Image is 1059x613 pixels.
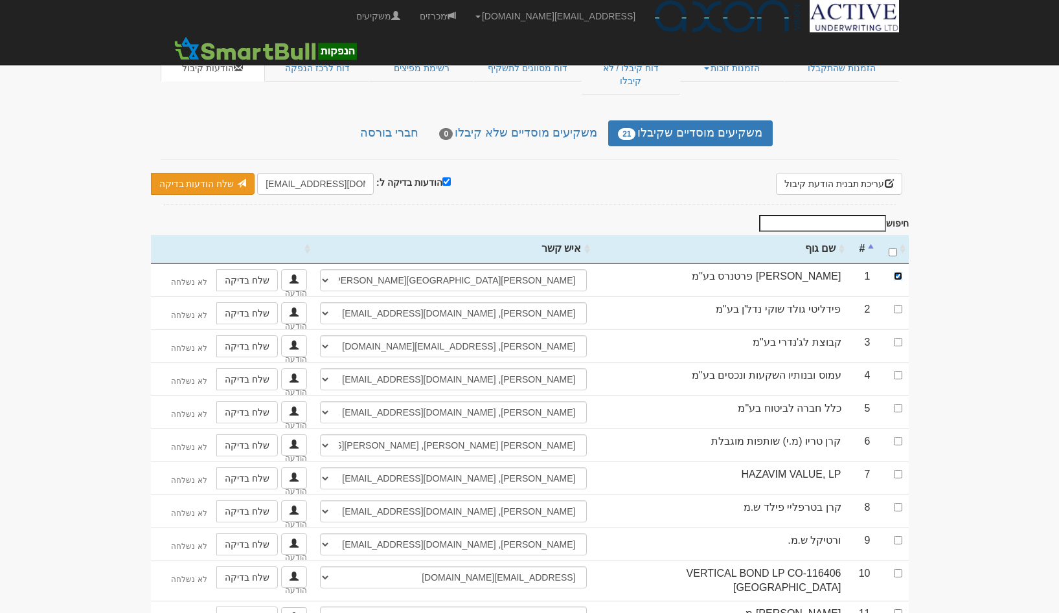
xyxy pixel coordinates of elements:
[593,495,848,528] td: קרן בטרפליי פילד ש.מ
[680,54,784,82] a: הזמנות זוכות
[216,302,278,324] a: שלח בדיקה
[877,235,909,263] th: : activate to sort column ascending
[161,54,265,82] a: הודעות קיבול
[171,476,306,496] sub: לא נשלחה הודעה
[171,344,306,364] sub: לא נשלחה הודעה
[593,528,848,561] td: ורטיקל ש.מ.
[593,462,848,495] td: HAZAVIM VALUE, LP
[216,335,278,357] a: שלח בדיקה
[369,54,473,82] a: רשימת מפיצים
[848,296,877,329] td: 2
[593,296,848,329] td: פידליטי גולד שוקי נדל'ן בע''מ
[608,120,772,146] a: משקיעים מוסדיים שקיבלו21
[216,533,278,555] a: שלח בדיקה
[618,128,635,140] span: 21
[265,54,369,82] a: דוח לרכז הנפקה
[848,235,877,263] th: #: activate to sort column descending
[848,263,877,296] td: 1
[313,235,593,263] th: איש קשר: activate to sort column ascending
[171,509,306,529] sub: לא נשלחה הודעה
[376,175,450,189] label: הודעות בדיקה ל:
[216,401,278,423] a: שלח בדיקה
[171,278,306,298] sub: לא נשלחה הודעה
[593,362,848,396] td: עמוס ובנותיו השקעות ונכסים בע''מ
[171,410,306,430] sub: לא נשלחה הודעה
[429,120,607,146] a: משקיעים מוסדיים שלא קיבלו0
[593,561,848,601] td: VERTICAL BOND LP CO-116406 [GEOGRAPHIC_DATA]
[755,215,909,232] label: חיפוש
[784,54,898,82] a: הזמנות שהתקבלו
[848,396,877,429] td: 5
[171,443,306,463] sub: לא נשלחה הודעה
[848,528,877,561] td: 9
[170,36,361,61] img: SmartBull Logo
[216,368,278,390] a: שלח בדיקה
[151,173,255,195] a: שלח הודעות בדיקה
[216,566,278,588] a: שלח בדיקה
[848,462,877,495] td: 7
[216,467,278,489] a: שלח בדיקה
[848,329,877,362] td: 3
[151,235,313,263] th: : activate to sort column ascending
[848,429,877,462] td: 6
[848,495,877,528] td: 8
[171,377,306,397] sub: לא נשלחה הודעה
[171,542,306,562] sub: לא נשלחה הודעה
[848,362,877,396] td: 4
[593,429,848,462] td: קרן טריו (מ.י) שותפות מוגבלת
[848,561,877,601] td: 10
[582,54,679,95] a: דוח קיבלו / לא קיבלו
[439,128,453,140] span: 0
[216,269,278,291] a: שלח בדיקה
[442,177,451,186] input: הודעות בדיקה ל:
[171,311,306,331] sub: לא נשלחה הודעה
[593,263,848,296] td: [PERSON_NAME] פרטנרס בע''מ
[593,235,848,263] th: שם גוף: activate to sort column ascending
[350,120,428,146] a: חברי בורסה
[593,396,848,429] td: כלל חברה לביטוח בע"מ
[216,434,278,456] a: שלח בדיקה
[171,575,306,595] sub: לא נשלחה הודעה
[473,54,582,82] a: דוח מסווגים לתשקיף
[216,500,278,522] a: שלח בדיקה
[593,329,848,362] td: קבוצת לג'נדרי בע"מ
[776,173,902,195] button: עריכת תבנית הודעת קיבול
[759,215,886,232] input: חיפוש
